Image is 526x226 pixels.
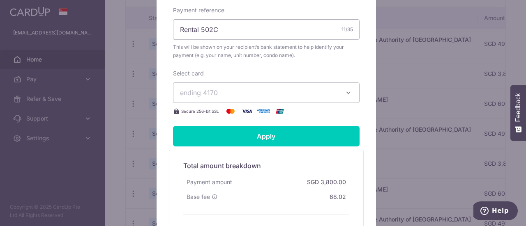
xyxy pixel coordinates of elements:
[183,175,235,189] div: Payment amount
[181,108,219,114] span: Secure 256-bit SSL
[304,175,349,189] div: SGD 3,800.00
[514,93,522,122] span: Feedback
[222,106,239,116] img: Mastercard
[173,69,204,78] label: Select card
[326,189,349,204] div: 68.02
[255,106,272,116] img: American Express
[341,25,353,34] div: 11/35
[473,201,518,222] iframe: Opens a widget where you can find more information
[183,161,349,171] h5: Total amount breakdown
[272,106,288,116] img: UnionPay
[187,193,210,201] span: Base fee
[173,43,360,59] span: This will be shown on your recipient’s bank statement to help identify your payment (e.g. your na...
[510,85,526,141] button: Feedback - Show survey
[239,106,255,116] img: Visa
[173,82,360,103] button: ending 4170
[173,126,360,146] input: Apply
[173,6,224,14] label: Payment reference
[180,89,218,97] span: ending 4170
